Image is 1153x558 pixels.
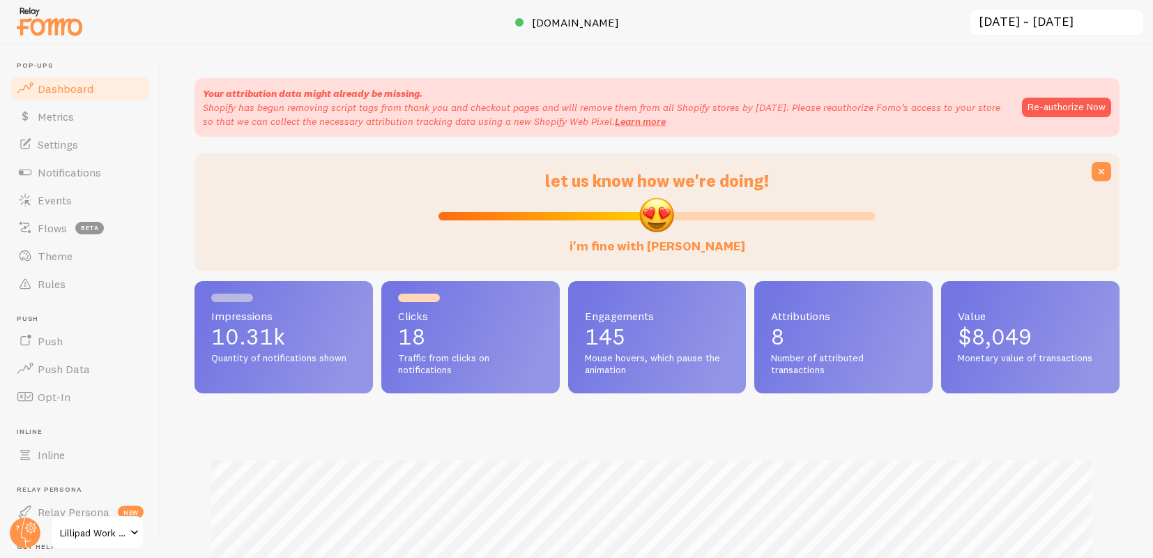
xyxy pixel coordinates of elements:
span: Pop-ups [17,61,152,70]
span: Inline [17,428,152,437]
p: 145 [585,326,730,348]
a: Theme [8,242,152,270]
span: let us know how we're doing! [545,170,769,191]
span: Notifications [38,165,101,179]
span: Mouse hovers, which pause the animation [585,352,730,377]
span: Relay Persona [38,505,109,519]
img: emoji.png [638,196,675,234]
p: 10.31k [211,326,356,348]
span: Push [17,315,152,324]
a: Push [8,327,152,355]
a: Dashboard [8,75,152,103]
span: Dashboard [38,82,93,96]
a: Rules [8,270,152,298]
span: Events [38,193,72,207]
span: Impressions [211,310,356,322]
a: Notifications [8,158,152,186]
span: Engagements [585,310,730,322]
a: Relay Persona new [8,498,152,526]
span: Number of attributed transactions [771,352,916,377]
span: Theme [38,249,72,263]
span: Monetary value of transactions [958,352,1103,365]
span: Value [958,310,1103,322]
span: new [118,506,144,518]
img: fomo-relay-logo-orange.svg [15,3,84,39]
span: Push [38,334,63,348]
span: Rules [38,277,66,291]
p: Shopify has begun removing script tags from thank you and checkout pages and will remove them fro... [203,100,1008,128]
span: Traffic from clicks on notifications [398,352,543,377]
p: 18 [398,326,543,348]
span: Inline [38,448,65,462]
a: Flows beta [8,214,152,242]
span: Lillipad Work Solutions [60,525,126,541]
a: Learn more [615,115,666,128]
p: 8 [771,326,916,348]
span: Attributions [771,310,916,322]
button: Re-authorize Now [1022,98,1111,117]
span: Clicks [398,310,543,322]
span: Quantity of notifications shown [211,352,356,365]
a: Inline [8,441,152,469]
span: Settings [38,137,78,151]
span: Push Data [38,362,90,376]
a: Lillipad Work Solutions [50,516,144,550]
span: $8,049 [958,323,1032,350]
a: Metrics [8,103,152,130]
a: Opt-In [8,383,152,411]
span: Relay Persona [17,485,152,495]
a: Settings [8,130,152,158]
a: Push Data [8,355,152,383]
span: Metrics [38,110,74,123]
strong: Your attribution data might already be missing. [203,87,422,100]
a: Events [8,186,152,214]
span: beta [75,222,104,234]
label: i'm fine with [PERSON_NAME] [570,225,745,255]
span: Flows [38,221,67,235]
span: Opt-In [38,390,70,404]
